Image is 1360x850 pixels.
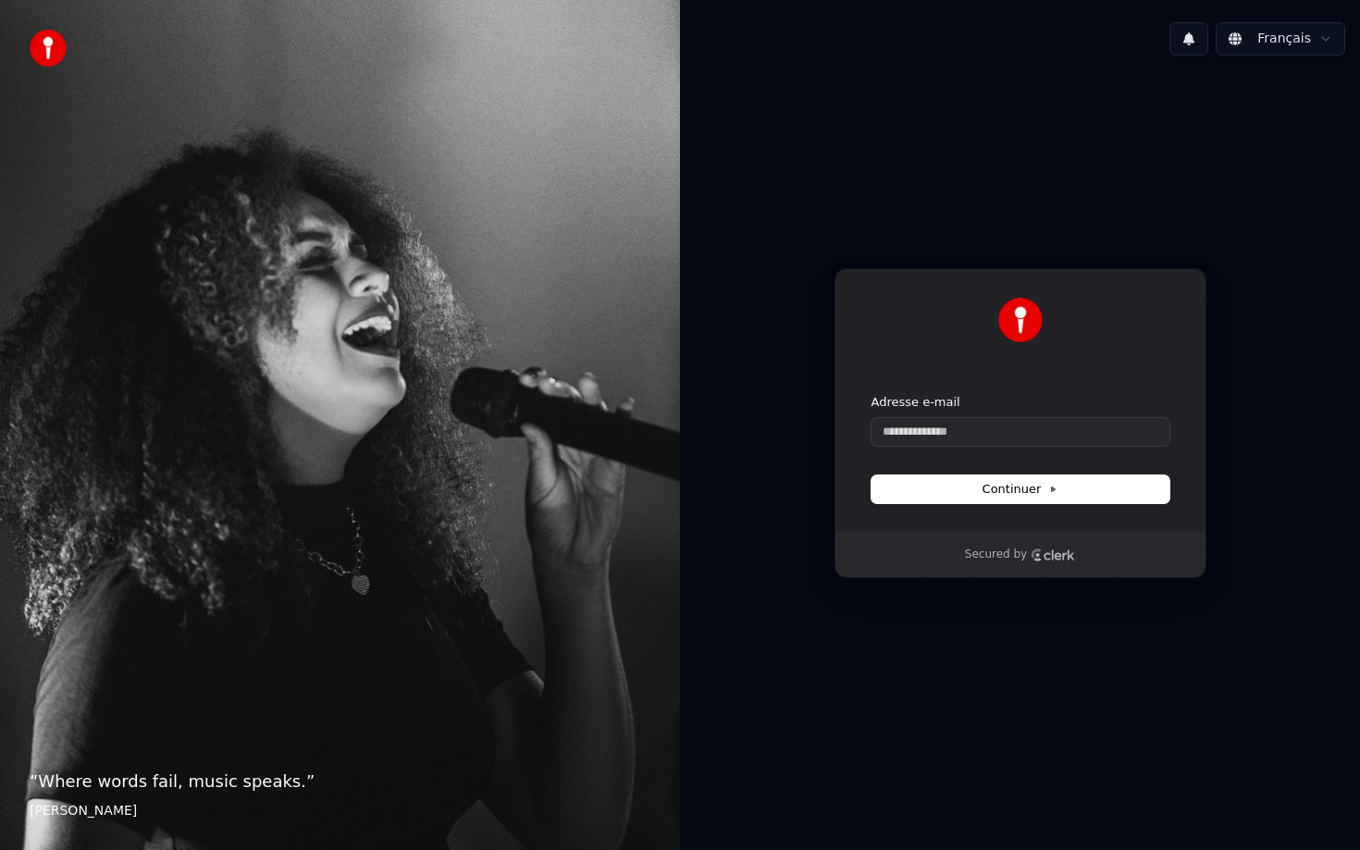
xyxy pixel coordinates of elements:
[872,475,1169,503] button: Continuer
[983,481,1058,498] span: Continuer
[30,769,650,795] p: “ Where words fail, music speaks. ”
[30,30,67,67] img: youka
[872,394,960,411] label: Adresse e-mail
[998,298,1043,342] img: Youka
[30,802,650,820] footer: [PERSON_NAME]
[965,548,1027,562] p: Secured by
[1031,548,1075,561] a: Clerk logo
